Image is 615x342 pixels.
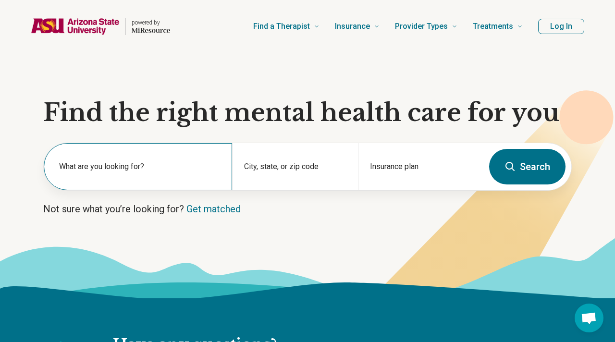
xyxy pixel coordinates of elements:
button: Log In [538,19,584,34]
p: powered by [132,19,170,26]
span: Find a Therapist [253,20,310,33]
label: What are you looking for? [59,161,221,172]
span: Insurance [335,20,370,33]
span: Treatments [473,20,513,33]
button: Search [489,149,566,184]
a: Insurance [335,7,380,46]
a: Treatments [473,7,523,46]
span: Provider Types [395,20,448,33]
a: Home page [31,11,170,42]
h1: Find the right mental health care for you [43,98,572,127]
a: Get matched [186,203,241,215]
a: Find a Therapist [253,7,320,46]
a: Provider Types [395,7,457,46]
p: Not sure what you’re looking for? [43,202,572,216]
div: Open chat [575,304,603,332]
